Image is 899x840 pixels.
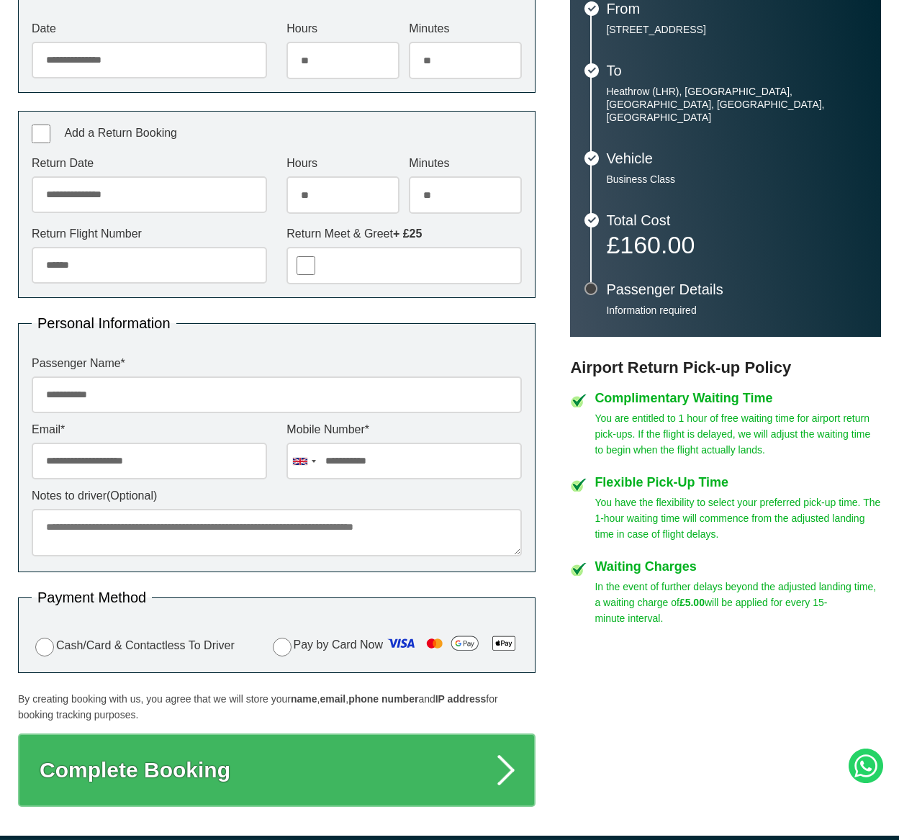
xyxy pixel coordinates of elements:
[18,733,536,807] button: Complete Booking
[32,125,50,143] input: Add a Return Booking
[606,1,867,16] h3: From
[606,23,867,36] p: [STREET_ADDRESS]
[18,691,536,723] p: By creating booking with us, you agree that we will store your , , and for booking tracking purpo...
[606,85,867,124] p: Heathrow (LHR), [GEOGRAPHIC_DATA], [GEOGRAPHIC_DATA], [GEOGRAPHIC_DATA], [GEOGRAPHIC_DATA]
[409,23,522,35] label: Minutes
[32,158,267,169] label: Return Date
[32,636,235,656] label: Cash/Card & Contactless To Driver
[287,443,320,479] div: United Kingdom: +44
[107,489,157,502] span: (Optional)
[606,63,867,78] h3: To
[393,227,422,240] strong: + £25
[606,173,867,186] p: Business Class
[64,127,177,139] span: Add a Return Booking
[595,392,881,405] h4: Complimentary Waiting Time
[595,494,881,542] p: You have the flexibility to select your preferred pick-up time. The 1-hour waiting time will comm...
[348,693,418,705] strong: phone number
[606,151,867,166] h3: Vehicle
[435,693,487,705] strong: IP address
[595,476,881,489] h4: Flexible Pick-Up Time
[595,579,881,626] p: In the event of further delays beyond the adjusted landing time, a waiting charge of will be appl...
[606,304,867,317] p: Information required
[273,638,292,656] input: Pay by Card Now
[32,23,267,35] label: Date
[35,638,54,656] input: Cash/Card & Contactless To Driver
[286,23,399,35] label: Hours
[286,228,522,240] label: Return Meet & Greet
[320,693,345,705] strong: email
[606,282,867,297] h3: Passenger Details
[620,231,695,258] span: 160.00
[606,235,867,255] p: £
[595,410,881,458] p: You are entitled to 1 hour of free waiting time for airport return pick-ups. If the flight is del...
[606,213,867,227] h3: Total Cost
[32,316,176,330] legend: Personal Information
[269,632,523,659] label: Pay by Card Now
[409,158,522,169] label: Minutes
[570,358,881,377] h3: Airport Return Pick-up Policy
[286,424,522,435] label: Mobile Number
[32,358,522,369] label: Passenger Name
[32,424,267,435] label: Email
[595,560,881,573] h4: Waiting Charges
[32,228,267,240] label: Return Flight Number
[32,590,152,605] legend: Payment Method
[32,490,522,502] label: Notes to driver
[286,158,399,169] label: Hours
[679,597,705,608] strong: £5.00
[291,693,317,705] strong: name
